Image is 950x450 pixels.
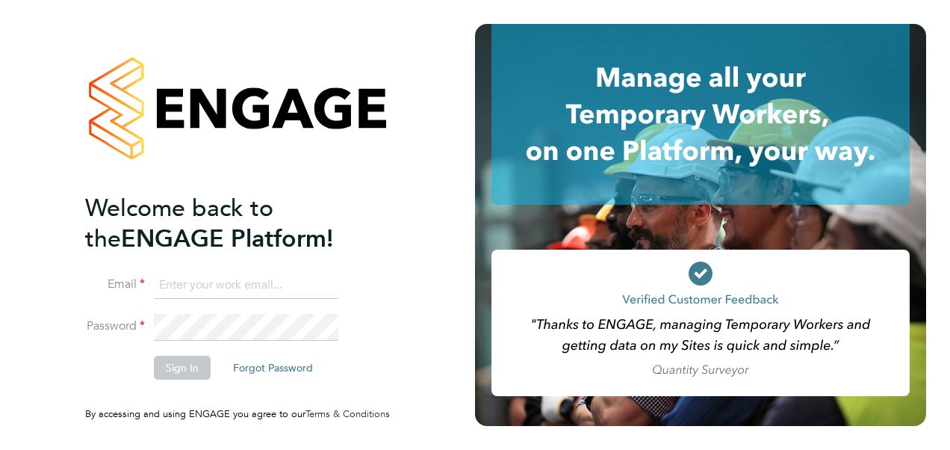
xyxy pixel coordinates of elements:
[85,318,145,334] label: Password
[85,407,390,420] span: By accessing and using ENGAGE you agree to our
[85,277,145,292] label: Email
[85,193,376,254] h2: ENGAGE Platform!
[85,194,273,253] span: Welcome back to the
[221,356,325,380] button: Forgot Password
[305,407,390,420] a: Terms & Conditions
[154,272,338,299] input: Enter your work email...
[154,356,211,380] button: Sign In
